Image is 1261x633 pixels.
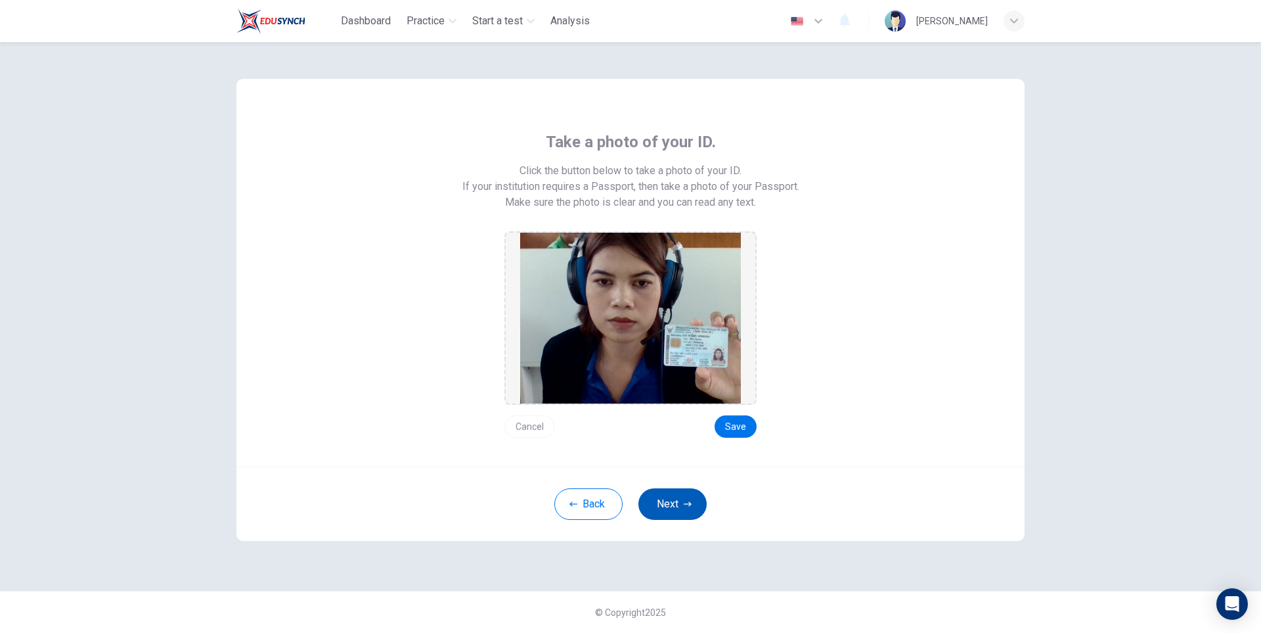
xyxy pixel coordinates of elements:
a: Train Test logo [236,8,336,34]
span: Dashboard [341,13,391,29]
button: Dashboard [336,9,396,33]
button: Start a test [467,9,540,33]
span: Make sure the photo is clear and you can read any text. [505,195,756,210]
button: Back [554,488,623,520]
button: Next [638,488,707,520]
span: © Copyright 2025 [595,607,666,618]
button: Save [715,415,757,438]
button: Cancel [504,415,555,438]
div: [PERSON_NAME] [916,13,988,29]
img: Train Test logo [236,8,305,34]
span: Take a photo of your ID. [546,131,716,152]
span: Practice [407,13,445,29]
img: en [789,16,805,26]
button: Analysis [545,9,595,33]
span: Click the button below to take a photo of your ID. If your institution requires a Passport, then ... [462,163,799,195]
button: Practice [401,9,462,33]
img: Profile picture [885,11,906,32]
img: preview screemshot [520,233,741,404]
span: Start a test [472,13,523,29]
span: Analysis [550,13,590,29]
div: Open Intercom Messenger [1216,588,1248,620]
